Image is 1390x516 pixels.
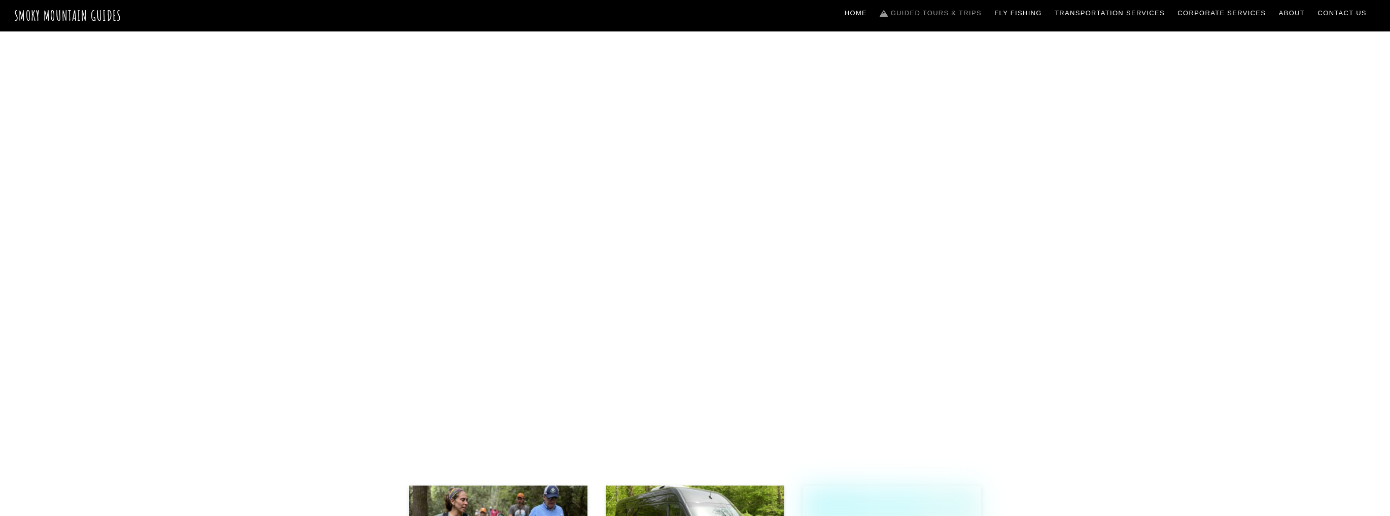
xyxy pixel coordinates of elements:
[1051,3,1168,24] a: Transportation Services
[14,7,122,24] a: Smoky Mountain Guides
[1174,3,1270,24] a: Corporate Services
[841,3,871,24] a: Home
[568,184,822,225] span: Guided Trips & Tours
[991,3,1046,24] a: Fly Fishing
[1275,3,1309,24] a: About
[466,240,924,396] h1: The ONLY one-stop, full Service Guide Company for the Gatlinburg and [GEOGRAPHIC_DATA] side of th...
[1314,3,1371,24] a: Contact Us
[876,3,986,24] a: Guided Tours & Trips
